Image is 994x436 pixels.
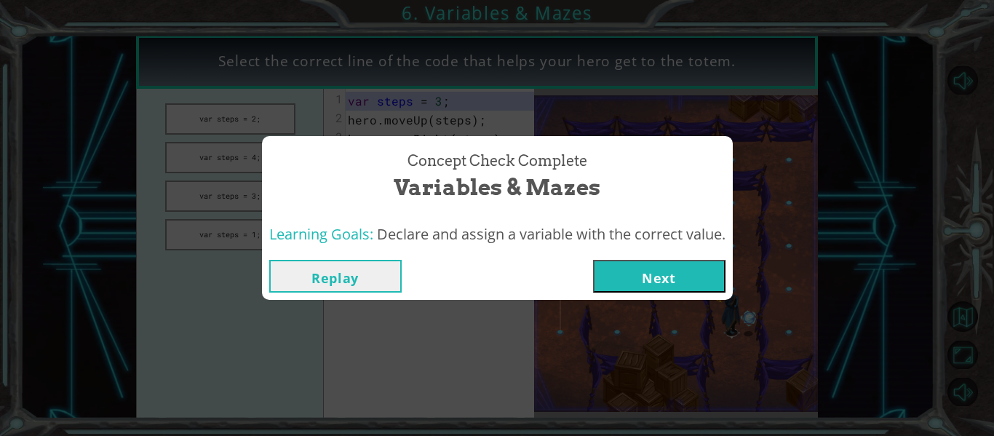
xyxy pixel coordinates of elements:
[269,224,373,244] span: Learning Goals:
[269,260,402,293] button: Replay
[593,260,725,293] button: Next
[394,172,600,203] span: Variables & Mazes
[407,151,587,172] span: Concept Check Complete
[377,224,725,244] span: Declare and assign a variable with the correct value.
